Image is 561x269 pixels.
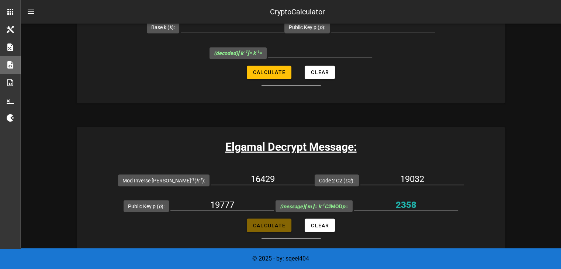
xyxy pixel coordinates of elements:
[311,69,329,75] span: Clear
[196,177,202,183] i: k
[247,219,291,232] button: Calculate
[22,3,40,21] button: nav-menu-toggle
[253,222,285,228] span: Calculate
[280,203,331,209] i: (message) = k C2
[270,6,325,17] div: CryptoCalculator
[305,66,335,79] button: Clear
[159,203,162,209] i: p
[253,69,285,75] span: Calculate
[280,203,348,209] span: MOD =
[319,24,322,30] i: p
[151,24,175,31] label: Base k ( ):
[247,66,291,79] button: Calculate
[199,177,202,181] sup: -1
[342,203,345,209] i: p
[122,177,205,184] label: Mod Inverse [PERSON_NAME] ( ):
[191,177,194,181] sup: -1
[252,255,309,262] span: © 2025 - by: sqeel404
[128,202,165,210] label: Public Key p ( ):
[77,139,505,155] h3: Elgamal Decrypt Message:
[305,203,314,209] b: [ m ]
[311,222,329,228] span: Clear
[319,177,354,184] label: Code 2 C2 ( ):
[345,177,352,183] i: C2
[256,49,259,54] sup: -1
[321,202,325,207] sup: -1
[214,50,262,56] span: =
[243,49,247,54] sup: -1
[169,24,172,30] i: k
[238,50,249,56] b: [ k ]
[214,50,259,56] i: (decoded) = k
[305,219,335,232] button: Clear
[289,24,325,31] label: Public Key p ( ):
